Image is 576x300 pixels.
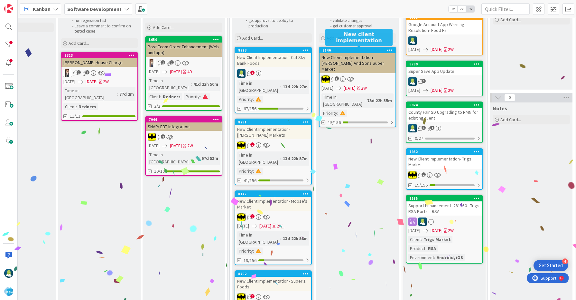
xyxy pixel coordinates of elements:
div: Open Get Started checklist, remaining modules: 4 [534,260,568,271]
div: 8535Support Enhancement- 281950 - Trigs RSA Portal - RSA [406,196,482,216]
div: Time in [GEOGRAPHIC_DATA] [148,151,199,165]
img: RD [237,69,246,78]
div: 8323 [64,53,137,58]
div: AC [320,75,395,83]
span: 3x [466,6,475,12]
div: SK [146,59,222,67]
img: RD [4,269,13,278]
div: 7952 [409,150,482,154]
div: 2W [103,78,109,85]
div: 8323 [61,53,137,58]
div: RD [406,124,482,132]
div: Time in [GEOGRAPHIC_DATA] [237,231,280,246]
div: Android, iOS [435,254,465,261]
div: 2W [361,85,367,92]
div: Environment [408,254,434,261]
span: Notes [493,105,507,111]
div: Client [408,236,421,243]
span: 1 [77,70,81,74]
span: [DATE] [237,223,249,229]
div: RSA [426,245,438,252]
div: Google Account App Warning Resolution- Food Fair [406,20,482,34]
span: 2 [250,294,255,298]
div: 2W [448,46,454,53]
div: Post Ecom Order Enhancement (Web and app) [146,43,222,57]
div: Time in [GEOGRAPHIC_DATA] [237,80,280,94]
div: AC [406,171,482,179]
div: 41d 22h 50m [192,81,220,88]
span: [DATE] [344,85,356,92]
div: Get Started [539,262,563,269]
div: 2W [187,142,193,149]
div: 8650Post Ecom Order Enhancement (Web and app) [146,37,222,57]
div: 67d 53m [200,155,220,162]
div: New Client Implementation- Super 1 Foods [235,277,311,291]
span: [DATE] [170,68,182,75]
span: [DATE] [408,46,420,53]
img: RD [408,124,417,132]
div: 7946 [146,117,222,122]
img: AC [321,75,330,83]
span: Add Card... [69,40,89,46]
div: RD [406,218,482,226]
input: Quick Filter... [481,3,530,15]
div: Super Save App Update [406,67,482,75]
span: 1 [250,71,255,75]
img: RD [418,218,427,226]
div: Client [63,103,76,110]
span: [DATE] [431,227,442,234]
span: 1 [422,79,426,83]
div: SK [61,69,137,77]
span: : [253,168,254,175]
span: : [421,236,422,243]
div: Trigs Market [422,236,452,243]
li: validate changes [327,18,395,23]
div: 8650 [146,37,222,43]
div: New Client Implementation- Trigs Market [406,155,482,169]
div: Time in [GEOGRAPHIC_DATA] [148,77,191,91]
div: 8147 [235,191,311,197]
div: Priority [237,96,253,103]
li: Leave a comment to confirm on tested cases [69,24,137,34]
span: : [253,247,254,255]
span: 67/156 [244,105,256,112]
span: [DATE] [148,142,160,149]
div: 8789 [409,62,482,66]
span: 2 [250,214,255,218]
span: 4 [161,134,165,139]
div: Redners [77,103,98,110]
span: [DATE] [86,78,98,85]
div: Time in [GEOGRAPHIC_DATA] [321,93,365,108]
div: 8924 [409,103,482,107]
img: RD [408,77,417,86]
span: 2x [457,6,466,12]
div: 8924 [406,102,482,108]
span: [DATE] [148,68,160,75]
div: Client [148,93,160,100]
span: : [365,97,366,104]
div: 8535 [406,196,482,201]
b: Software Development [67,6,122,12]
div: New Client Implementation- Moose's Market [235,197,311,211]
div: 8792 [235,271,311,277]
span: Support [14,1,29,9]
span: 11/11 [70,113,80,120]
div: 8535 [409,196,482,201]
span: : [253,96,254,103]
span: 1 [422,126,426,130]
div: 8146New Client Implementation- [PERSON_NAME] And Sons Super Market [320,47,395,73]
div: 8323[PERSON_NAME] House Charge [61,53,137,67]
div: 9+ [33,3,36,8]
span: Add Card... [242,35,263,41]
div: 8923New Client Implementation- Cut Sky Bank Foods [235,47,311,67]
span: 1 [170,60,174,64]
span: [DATE] [63,78,75,85]
span: 19/156 [244,257,256,264]
img: SK [63,69,72,77]
span: [DATE] [431,46,442,53]
div: 13d 22h 58m [281,235,309,242]
div: New Client Implementation- [PERSON_NAME] And Sons Super Market [320,53,395,73]
div: RD [406,36,482,45]
li: get approval to deploy to production [242,18,311,29]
